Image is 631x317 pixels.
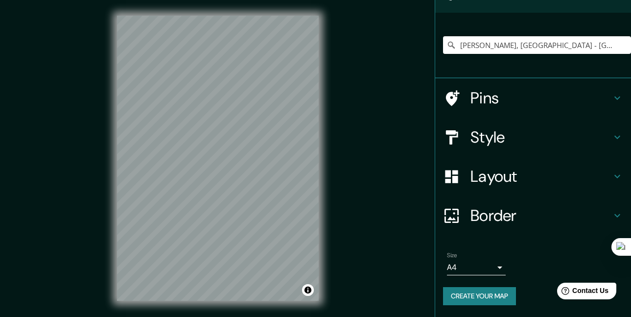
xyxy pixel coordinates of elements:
[435,118,631,157] div: Style
[443,287,516,305] button: Create your map
[447,251,457,260] label: Size
[435,157,631,196] div: Layout
[470,206,611,225] h4: Border
[302,284,314,296] button: Toggle attribution
[447,260,506,275] div: A4
[470,167,611,186] h4: Layout
[435,196,631,235] div: Border
[435,78,631,118] div: Pins
[470,127,611,147] h4: Style
[443,36,631,54] input: Pick your city or area
[544,279,620,306] iframe: Help widget launcher
[117,16,319,301] canvas: Map
[470,88,611,108] h4: Pins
